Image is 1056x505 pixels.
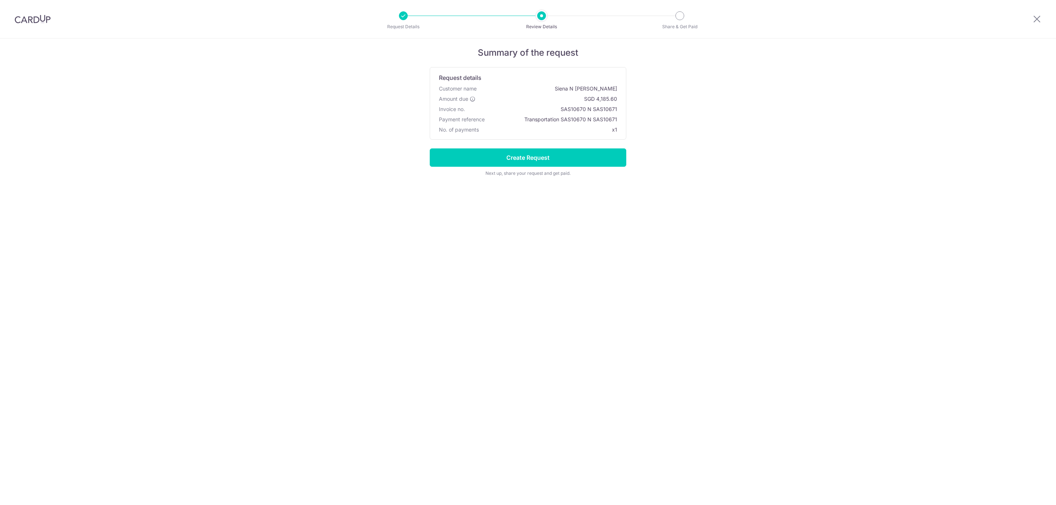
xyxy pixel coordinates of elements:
label: Amount due [439,95,476,103]
iframe: Opens a widget where you can find more information [1009,483,1049,501]
h5: Summary of the request [430,47,626,58]
span: Transportation SAS10670 N SAS10671 [488,116,617,123]
p: Share & Get Paid [653,23,707,30]
span: No. of payments [439,126,479,133]
img: CardUp [15,15,51,23]
span: Siena N [PERSON_NAME] [480,85,617,92]
span: Invoice no. [439,106,465,113]
span: Customer name [439,85,477,92]
div: Next up, share your request and get paid. [430,170,626,177]
p: Request Details [376,23,430,30]
span: Request details [439,73,481,82]
span: x1 [612,126,617,133]
span: Payment reference [439,116,485,123]
p: Review Details [514,23,569,30]
span: SGD 4,185.60 [478,95,617,103]
input: Create Request [430,148,626,167]
span: SAS10670 N SAS10671 [468,106,617,113]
